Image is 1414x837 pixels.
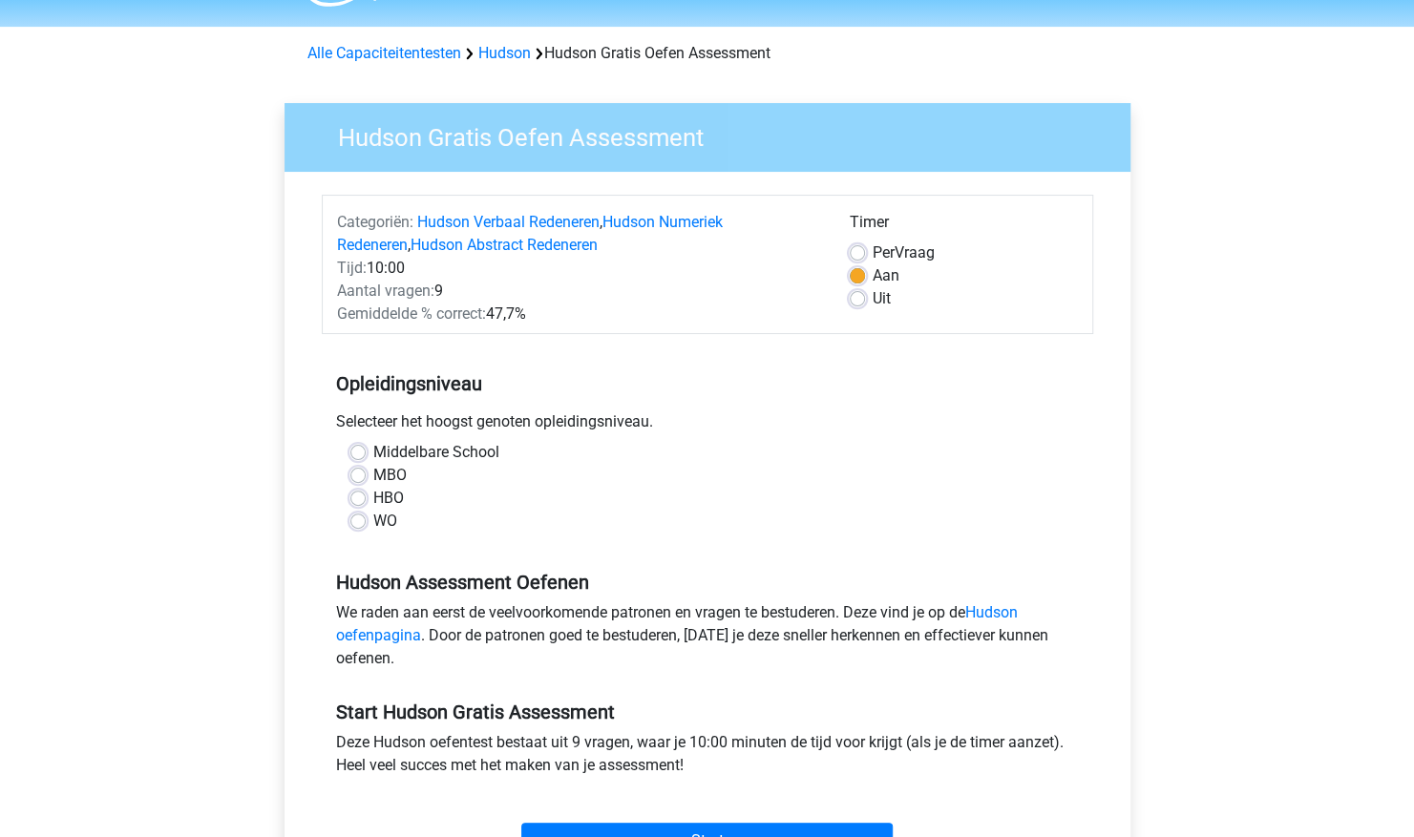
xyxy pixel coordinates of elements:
a: Alle Capaciteitentesten [307,44,461,62]
h5: Start Hudson Gratis Assessment [336,701,1079,723]
a: Hudson Verbaal Redeneren [417,213,600,231]
div: We raden aan eerst de veelvoorkomende patronen en vragen te bestuderen. Deze vind je op de . Door... [322,601,1093,678]
div: 10:00 [323,257,835,280]
a: Hudson Abstract Redeneren [411,236,598,254]
label: WO [373,510,397,533]
label: Vraag [873,241,935,264]
div: Deze Hudson oefentest bestaat uit 9 vragen, waar je 10:00 minuten de tijd voor krijgt (als je de ... [322,731,1093,785]
h5: Hudson Assessment Oefenen [336,571,1079,594]
span: Per [873,243,895,262]
label: HBO [373,487,404,510]
span: Categoriën: [337,213,413,231]
a: Hudson Numeriek Redeneren [337,213,723,254]
span: Aantal vragen: [337,282,434,300]
label: Uit [873,287,891,310]
span: Gemiddelde % correct: [337,304,486,323]
div: Timer [850,211,1078,241]
label: Aan [873,264,899,287]
div: Selecteer het hoogst genoten opleidingsniveau. [322,410,1093,441]
div: Hudson Gratis Oefen Assessment [300,42,1115,65]
a: Hudson [478,44,531,62]
label: Middelbare School [373,441,499,464]
span: Tijd: [337,259,367,277]
h3: Hudson Gratis Oefen Assessment [315,115,1116,153]
div: , , [323,211,835,257]
h5: Opleidingsniveau [336,365,1079,403]
div: 47,7% [323,303,835,325]
div: 9 [323,280,835,303]
label: MBO [373,464,407,487]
